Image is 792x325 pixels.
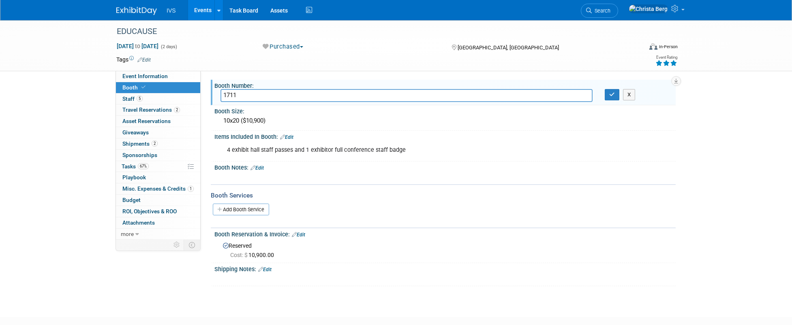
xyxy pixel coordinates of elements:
[116,138,200,149] a: Shipments2
[211,191,676,200] div: Booth Services
[23,13,40,19] div: v 4.0.25
[116,42,159,50] span: [DATE] [DATE]
[250,165,264,171] a: Edit
[655,55,677,59] div: Event Rating
[116,150,200,161] a: Sponsorships
[188,186,194,192] span: 1
[122,185,194,192] span: Misc. Expenses & Credits
[220,240,670,259] div: Reserved
[116,195,200,206] a: Budget
[122,84,147,91] span: Booth
[659,44,678,50] div: In-Person
[22,47,28,53] img: tab_domain_overview_orange.svg
[581,4,618,18] a: Search
[116,217,200,228] a: Attachments
[214,228,676,239] div: Booth Reservation & Invoice:
[122,174,146,181] span: Playbook
[116,93,200,104] a: Staff5
[116,82,200,93] a: Booth
[258,267,272,272] a: Edit
[214,263,676,274] div: Shipping Notes:
[592,8,610,14] span: Search
[141,85,146,89] i: Booth reservation complete
[116,183,200,194] a: Misc. Expenses & Credits1
[458,45,559,51] span: [GEOGRAPHIC_DATA], [GEOGRAPHIC_DATA]
[649,43,657,50] img: Format-Inperson.png
[122,219,155,226] span: Attachments
[116,206,200,217] a: ROI, Objectives & ROO
[137,96,143,102] span: 5
[81,47,87,53] img: tab_keywords_by_traffic_grey.svg
[260,42,306,51] button: Purchased
[116,7,157,15] img: ExhibitDay
[221,142,587,158] div: 4 exhibit hall staff passes and 1 exhibitor full conference staff badge
[122,129,149,136] span: Giveaways
[230,252,277,258] span: 10,900.00
[122,96,143,102] span: Staff
[114,24,630,39] div: EDUCAUSE
[214,131,676,141] div: Items Included In Booth:
[230,252,248,258] span: Cost: $
[134,43,141,49] span: to
[121,231,134,237] span: more
[122,208,177,215] span: ROI, Objectives & ROO
[213,204,269,215] a: Add Booth Service
[122,106,180,113] span: Travel Reservations
[280,134,293,140] a: Edit
[122,118,171,124] span: Asset Reservations
[170,240,184,250] td: Personalize Event Tab Strip
[122,197,141,203] span: Budget
[122,163,149,170] span: Tasks
[174,107,180,113] span: 2
[13,13,19,19] img: logo_orange.svg
[116,161,200,172] a: Tasks67%
[594,42,678,54] div: Event Format
[116,229,200,240] a: more
[116,116,200,127] a: Asset Reservations
[122,152,157,158] span: Sponsorships
[220,115,670,127] div: 10x20 ($10,900)
[122,73,168,79] span: Event Information
[122,140,158,147] span: Shipments
[184,240,201,250] td: Toggle Event Tabs
[90,48,137,53] div: Keywords by Traffic
[629,4,668,13] img: Christa Berg
[116,127,200,138] a: Giveaways
[13,21,19,28] img: website_grey.svg
[137,57,151,63] a: Edit
[116,71,200,82] a: Event Information
[116,172,200,183] a: Playbook
[138,163,149,169] span: 67%
[21,21,89,28] div: Domain: [DOMAIN_NAME]
[116,55,151,64] td: Tags
[152,140,158,147] span: 2
[292,232,305,238] a: Edit
[167,7,176,14] span: IVS
[214,80,676,90] div: Booth Number:
[160,44,177,49] span: (2 days)
[623,89,636,100] button: X
[214,105,676,115] div: Booth Size:
[214,161,676,172] div: Booth Notes:
[31,48,73,53] div: Domain Overview
[116,104,200,115] a: Travel Reservations2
